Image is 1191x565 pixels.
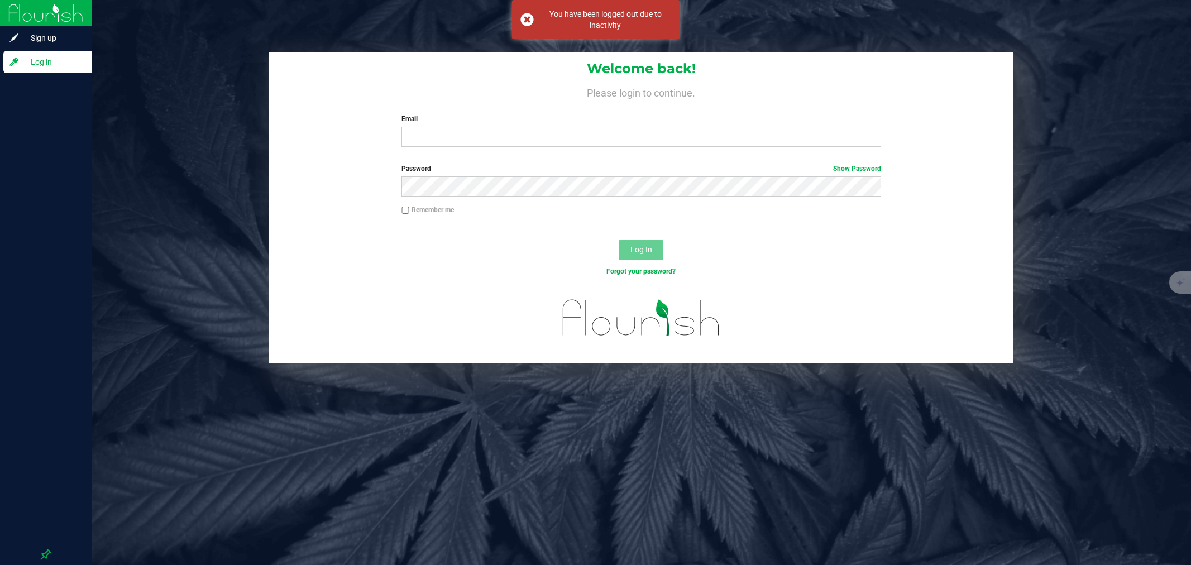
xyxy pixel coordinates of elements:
img: flourish_logo.svg [548,288,734,348]
h1: Welcome back! [269,61,1013,76]
label: Email [401,114,881,124]
button: Log In [619,240,663,260]
span: Log In [630,245,652,254]
inline-svg: Log in [8,56,20,68]
label: Remember me [401,205,454,215]
span: Password [401,165,431,173]
inline-svg: Sign up [8,32,20,44]
label: Pin the sidebar to full width on large screens [40,549,51,560]
input: Remember me [401,207,409,214]
div: You have been logged out due to inactivity [540,8,671,31]
a: Forgot your password? [606,267,676,275]
a: Show Password [833,165,881,173]
span: Log in [20,55,87,69]
h4: Please login to continue. [269,85,1013,98]
span: Sign up [20,31,87,45]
